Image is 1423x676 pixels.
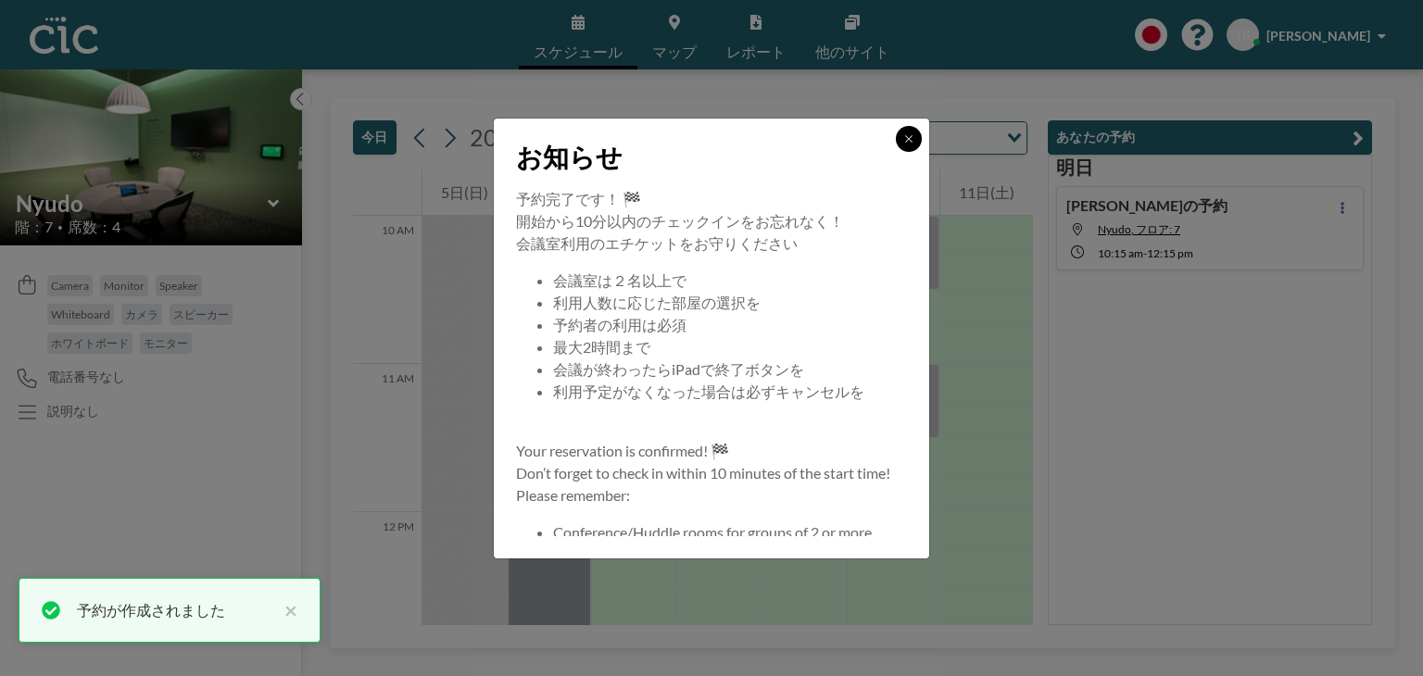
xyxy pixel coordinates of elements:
span: Your reservation is confirmed! 🏁 [516,442,729,459]
span: 最大2時間まで [553,338,650,356]
span: 会議室利用のエチケットをお守りください [516,234,798,252]
span: 会議が終わったらiPadで終了ボタンを [553,360,804,378]
div: 予約が作成されました [77,599,275,621]
span: Conference/Huddle rooms for groups of 2 or more [553,523,872,541]
span: 利用予定がなくなった場合は必ずキャンセルを [553,382,864,400]
span: 予約者の利用は必須 [553,316,686,333]
span: 会議室は２名以上で [553,271,686,289]
span: 利用人数に応じた部屋の選択を [553,294,761,311]
span: 開始から10分以内のチェックインをお忘れなく！ [516,212,844,230]
span: 予約完了です！ 🏁 [516,190,641,207]
span: Don’t forget to check in within 10 minutes of the start time! [516,464,890,482]
span: お知らせ [516,141,623,173]
button: close [275,599,297,621]
span: Please remember: [516,486,630,504]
